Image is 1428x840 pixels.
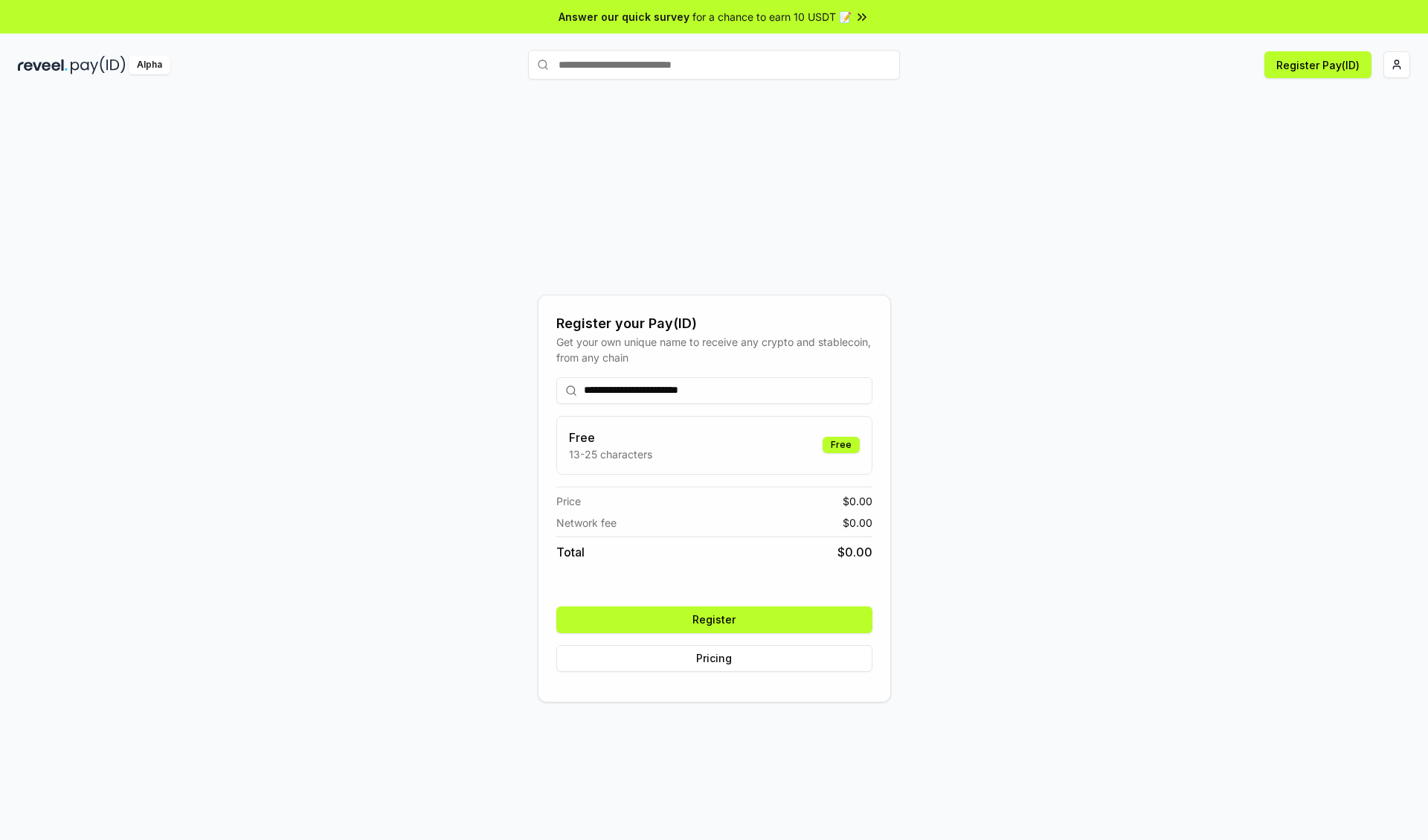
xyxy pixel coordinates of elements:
[556,313,872,334] div: Register your Pay(ID)
[556,493,581,509] span: Price
[556,606,872,633] button: Register
[569,429,652,446] h3: Free
[692,9,852,25] span: for a chance to earn 10 USDT 📝
[556,334,872,365] div: Get your own unique name to receive any crypto and stablecoin, from any chain
[1264,51,1371,78] button: Register Pay(ID)
[18,56,68,74] img: reveel_dark
[556,515,617,530] span: Network fee
[843,493,872,509] span: $ 0.00
[843,515,872,530] span: $ 0.00
[823,437,860,453] div: Free
[559,9,689,25] span: Answer our quick survey
[129,56,170,74] div: Alpha
[556,543,585,561] span: Total
[556,645,872,672] button: Pricing
[837,543,872,561] span: $ 0.00
[569,446,652,462] p: 13-25 characters
[71,56,126,74] img: pay_id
